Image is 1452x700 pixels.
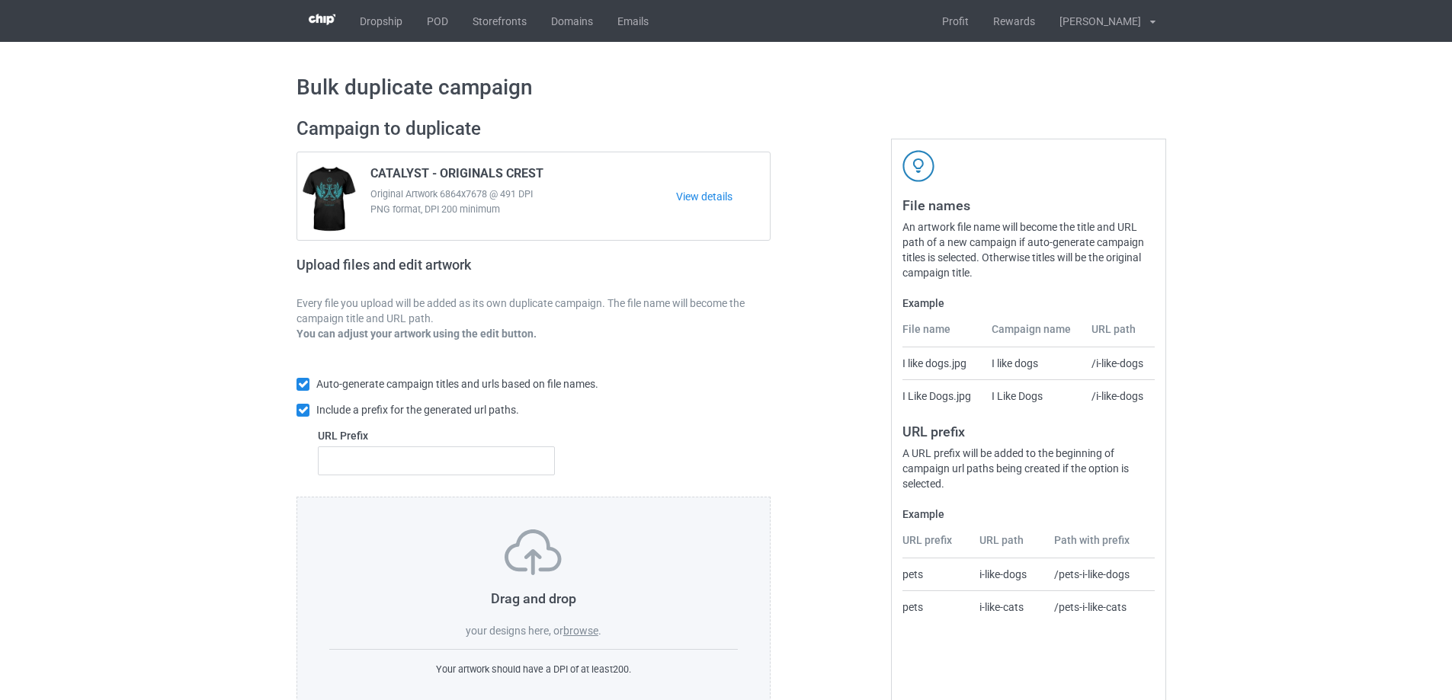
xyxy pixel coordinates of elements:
[971,590,1047,623] td: i-like-cats
[370,202,676,217] span: PNG format, DPI 200 minimum
[318,428,555,443] label: URL Prefix
[1083,347,1155,379] td: /i-like-dogs
[983,347,1084,379] td: I like dogs
[902,446,1155,491] div: A URL prefix will be added to the beginning of campaign url paths being created if the option is ...
[296,117,771,141] h2: Campaign to duplicate
[971,532,1047,558] th: URL path
[296,74,1156,101] h1: Bulk duplicate campaign
[676,189,770,204] a: View details
[983,379,1084,412] td: I Like Dogs
[370,166,543,187] span: CATALYST - ORIGINALS CREST
[1046,590,1155,623] td: /pets-i-like-cats
[902,507,1155,522] label: Example
[563,625,598,637] label: browse
[296,257,581,285] h2: Upload files and edit artwork
[309,14,335,25] img: 3d383065fc803cdd16c62507c020ddf8.png
[902,219,1155,280] div: An artwork file name will become the title and URL path of a new campaign if auto-generate campai...
[983,321,1084,347] th: Campaign name
[296,328,537,340] b: You can adjust your artwork using the edit button.
[902,197,1155,214] h3: File names
[296,296,771,326] p: Every file you upload will be added as its own duplicate campaign. The file name will become the ...
[505,529,562,575] img: svg+xml;base64,PD94bWwgdmVyc2lvbj0iMS4wIiBlbmNvZGluZz0iVVRGLTgiPz4KPHN2ZyB3aWR0aD0iNzVweCIgaGVpZ2...
[902,379,982,412] td: I Like Dogs.jpg
[902,558,971,590] td: pets
[902,321,982,347] th: File name
[1083,321,1155,347] th: URL path
[971,558,1047,590] td: i-like-dogs
[1046,532,1155,558] th: Path with prefix
[329,590,738,607] h3: Drag and drop
[902,423,1155,440] h3: URL prefix
[902,532,971,558] th: URL prefix
[1047,2,1141,40] div: [PERSON_NAME]
[316,378,598,390] span: Auto-generate campaign titles and urls based on file names.
[902,150,934,182] img: svg+xml;base64,PD94bWwgdmVyc2lvbj0iMS4wIiBlbmNvZGluZz0iVVRGLTgiPz4KPHN2ZyB3aWR0aD0iNDJweCIgaGVpZ2...
[316,404,519,416] span: Include a prefix for the generated url paths.
[902,590,971,623] td: pets
[1046,558,1155,590] td: /pets-i-like-dogs
[370,187,676,202] span: Original Artwork 6864x7678 @ 491 DPI
[1083,379,1155,412] td: /i-like-dogs
[466,625,563,637] span: your designs here, or
[598,625,601,637] span: .
[436,663,631,675] span: Your artwork should have a DPI of at least 200 .
[902,347,982,379] td: I like dogs.jpg
[902,296,1155,311] label: Example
